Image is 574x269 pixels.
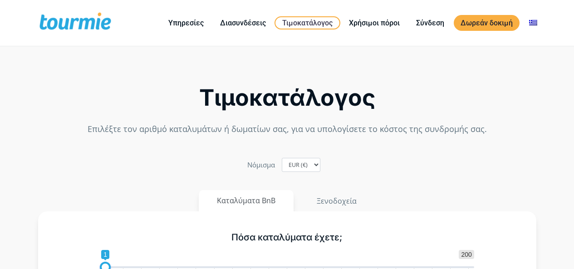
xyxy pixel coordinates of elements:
p: Επιλέξτε τον αριθμό καταλυμάτων ή δωματίων σας, για να υπολογίσετε το κόστος της συνδρομής σας. [38,123,536,135]
a: Χρήσιμοι πόροι [342,17,407,29]
span: 200 [459,250,474,259]
a: Δωρεάν δοκιμή [454,15,520,31]
a: Διασυνδέσεις [213,17,273,29]
label: Nόμισμα [247,159,275,171]
a: Σύνδεση [409,17,451,29]
button: Καταλύματα BnB [199,190,294,211]
button: Ξενοδοχεία [298,190,375,212]
a: Τιμοκατάλογος [275,16,340,29]
span: 1 [101,250,109,259]
h5: Πόσα καταλύματα έχετε; [100,232,474,243]
a: Υπηρεσίες [162,17,211,29]
h2: Τιμοκατάλογος [38,87,536,108]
